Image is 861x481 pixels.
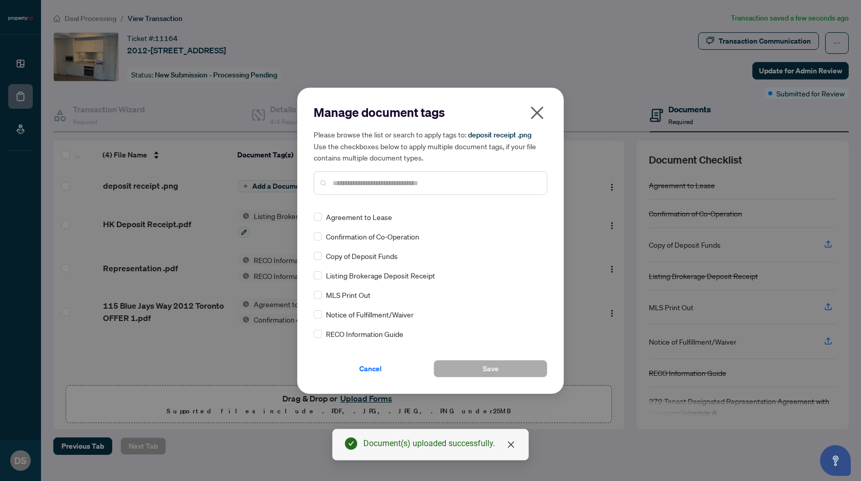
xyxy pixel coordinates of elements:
[468,130,531,139] span: deposit receipt .png
[314,129,547,163] h5: Please browse the list or search to apply tags to: Use the checkboxes below to apply multiple doc...
[314,360,427,377] button: Cancel
[326,211,392,223] span: Agreement to Lease
[326,270,435,281] span: Listing Brokerage Deposit Receipt
[434,360,547,377] button: Save
[326,231,419,242] span: Confirmation of Co-Operation
[326,309,414,320] span: Notice of Fulfillment/Waiver
[345,437,357,450] span: check-circle
[326,328,403,339] span: RECO Information Guide
[363,437,516,450] div: Document(s) uploaded successfully.
[820,445,851,476] button: Open asap
[326,289,371,300] span: MLS Print Out
[529,105,545,121] span: close
[314,104,547,121] h2: Manage document tags
[505,439,517,450] a: Close
[507,440,515,449] span: close
[326,250,398,262] span: Copy of Deposit Funds
[359,360,382,377] span: Cancel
